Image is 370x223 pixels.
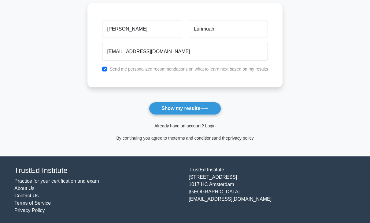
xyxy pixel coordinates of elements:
[189,20,268,38] input: Last name
[14,178,99,184] a: Practice for your certification and exam
[14,186,35,191] a: About Us
[14,200,51,206] a: Terms of Service
[102,43,268,60] input: Email
[185,166,359,214] div: TrustEd Institute [STREET_ADDRESS] 1017 HC Amsterdam [GEOGRAPHIC_DATA] [EMAIL_ADDRESS][DOMAIN_NAME]
[174,136,214,141] a: terms and conditions
[14,208,45,213] a: Privacy Policy
[84,134,287,142] div: By continuing you agree to the and the
[102,20,181,38] input: First name
[14,166,181,175] h4: TrustEd Institute
[154,123,216,128] a: Already have an account? Login
[228,136,254,141] a: privacy policy
[110,67,268,71] label: Send me personalized recommendations on what to learn next based on my results
[14,193,39,198] a: Contact Us
[149,102,221,115] button: Show my results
